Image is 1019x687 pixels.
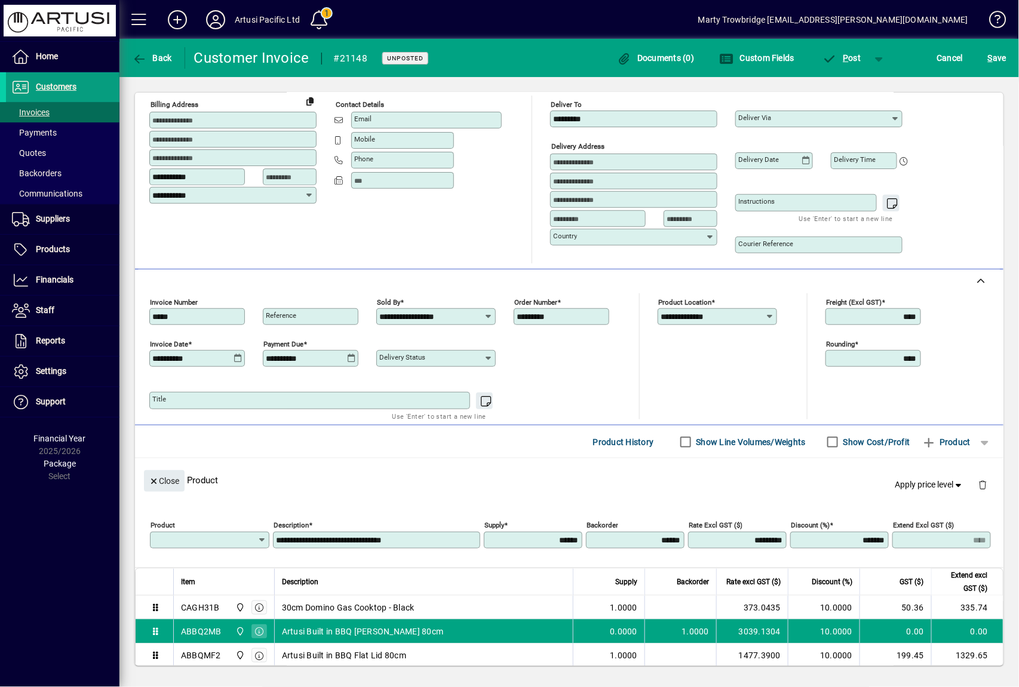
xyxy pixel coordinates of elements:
[34,434,86,443] span: Financial Year
[724,649,781,661] div: 1477.3900
[44,459,76,468] span: Package
[334,49,368,68] div: #21148
[377,298,400,306] mat-label: Sold by
[132,53,172,63] span: Back
[36,397,66,406] span: Support
[817,47,867,69] button: Post
[6,326,119,356] a: Reports
[181,602,220,614] div: CAGH31B
[354,115,372,123] mat-label: Email
[826,298,882,306] mat-label: Freight (excl GST)
[826,340,855,348] mat-label: Rounding
[900,575,924,588] span: GST ($)
[12,108,50,117] span: Invoices
[6,357,119,387] a: Settings
[181,625,222,637] div: ABBQ2MB
[677,575,709,588] span: Backorder
[617,53,695,63] span: Documents (0)
[12,148,46,158] span: Quotes
[553,232,577,240] mat-label: Country
[135,458,1003,502] div: Product
[6,235,119,265] a: Products
[988,48,1006,68] span: ave
[6,296,119,326] a: Staff
[738,240,793,248] mat-label: Courier Reference
[149,471,180,491] span: Close
[860,643,931,667] td: 199.45
[232,601,246,614] span: Main Warehouse
[988,53,993,63] span: S
[658,298,711,306] mat-label: Product location
[36,275,73,284] span: Financials
[158,9,197,30] button: Add
[181,649,221,661] div: ABBQMF2
[985,47,1009,69] button: Save
[891,474,969,496] button: Apply price level
[150,340,188,348] mat-label: Invoice date
[834,155,876,164] mat-label: Delivery time
[841,436,910,448] label: Show Cost/Profit
[266,311,296,320] mat-label: Reference
[6,387,119,417] a: Support
[387,54,423,62] span: Unposted
[282,602,415,614] span: 30cm Domino Gas Cooktop - Black
[788,596,860,619] td: 10.0000
[716,47,797,69] button: Custom Fields
[36,336,65,345] span: Reports
[682,625,710,637] span: 1.0000
[614,47,698,69] button: Documents (0)
[969,479,997,490] app-page-header-button: Delete
[788,643,860,667] td: 10.0000
[232,649,246,662] span: Main Warehouse
[610,602,638,614] span: 1.0000
[194,48,309,68] div: Customer Invoice
[392,409,486,423] mat-hint: Use 'Enter' to start a new line
[615,575,637,588] span: Supply
[119,47,185,69] app-page-header-button: Back
[129,47,175,69] button: Back
[738,155,779,164] mat-label: Delivery date
[843,53,849,63] span: P
[593,433,654,452] span: Product History
[263,340,303,348] mat-label: Payment due
[6,143,119,163] a: Quotes
[931,643,1003,667] td: 1329.65
[610,625,638,637] span: 0.0000
[689,522,742,530] mat-label: Rate excl GST ($)
[788,619,860,643] td: 10.0000
[282,649,406,661] span: Artusi Built in BBQ Flat Lid 80cm
[282,575,318,588] span: Description
[150,298,198,306] mat-label: Invoice number
[791,522,830,530] mat-label: Discount (%)
[931,596,1003,619] td: 335.74
[916,431,977,453] button: Product
[152,395,166,403] mat-label: Title
[36,366,66,376] span: Settings
[895,479,965,491] span: Apply price level
[6,204,119,234] a: Suppliers
[181,575,195,588] span: Item
[698,10,968,29] div: Marty Trowbridge [EMAIL_ADDRESS][PERSON_NAME][DOMAIN_NAME]
[934,47,966,69] button: Cancel
[931,619,1003,643] td: 0.00
[588,431,659,453] button: Product History
[694,436,806,448] label: Show Line Volumes/Weights
[6,163,119,183] a: Backorders
[738,197,775,206] mat-label: Instructions
[812,575,852,588] span: Discount (%)
[197,9,235,30] button: Profile
[6,42,119,72] a: Home
[151,522,175,530] mat-label: Product
[6,265,119,295] a: Financials
[379,353,425,361] mat-label: Delivery status
[514,298,557,306] mat-label: Order number
[12,128,57,137] span: Payments
[980,2,1004,41] a: Knowledge Base
[860,596,931,619] td: 50.36
[144,470,185,492] button: Close
[36,82,76,91] span: Customers
[274,522,309,530] mat-label: Description
[724,625,781,637] div: 3039.1304
[141,475,188,486] app-page-header-button: Close
[354,155,373,163] mat-label: Phone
